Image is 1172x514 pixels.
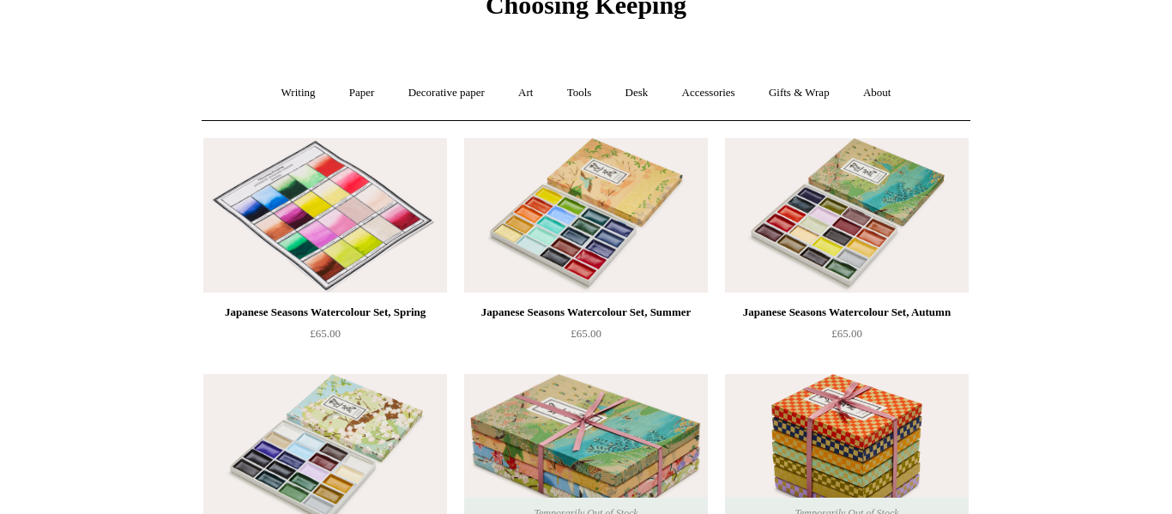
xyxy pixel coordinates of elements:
span: £65.00 [831,327,862,340]
a: Art [503,70,548,116]
a: Tools [552,70,607,116]
a: Accessories [667,70,751,116]
a: Japanese Seasons Watercolour Set, Summer £65.00 [464,302,708,372]
a: Japanese Seasons Watercolour Set, Spring £65.00 [203,302,447,372]
div: Japanese Seasons Watercolour Set, Autumn [729,302,964,323]
a: Gifts & Wrap [753,70,845,116]
a: Japanese Seasons Watercolour Set, Autumn £65.00 [725,302,969,372]
a: Decorative paper [393,70,500,116]
div: Japanese Seasons Watercolour Set, Summer [468,302,704,323]
a: Paper [334,70,390,116]
div: Japanese Seasons Watercolour Set, Spring [208,302,443,323]
img: Japanese Seasons Watercolour Set, Autumn [725,138,969,293]
a: Japanese Seasons Watercolour Set, Summer Japanese Seasons Watercolour Set, Summer [464,138,708,293]
a: Writing [266,70,331,116]
a: Japanese Seasons Watercolour Set, Spring Japanese Seasons Watercolour Set, Spring [203,138,447,293]
a: Japanese Seasons Watercolour Set, Autumn Japanese Seasons Watercolour Set, Autumn [725,138,969,293]
a: Desk [610,70,664,116]
img: Japanese Seasons Watercolour Set, Summer [464,138,708,293]
img: Japanese Seasons Watercolour Set, Spring [203,138,447,293]
a: Choosing Keeping [486,4,686,16]
a: About [848,70,907,116]
span: £65.00 [571,327,601,340]
span: £65.00 [310,327,341,340]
